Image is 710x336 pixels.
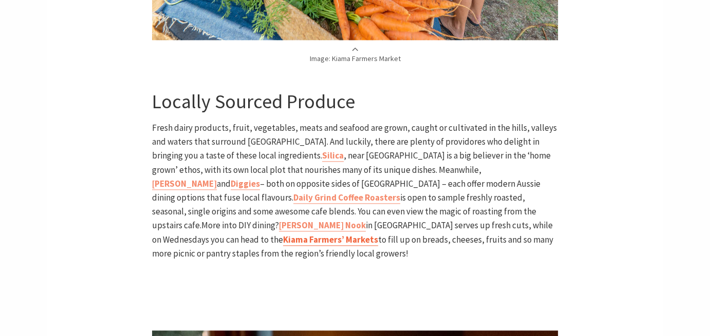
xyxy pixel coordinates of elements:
[152,45,557,64] p: Image: Kiama Farmers Market
[293,192,400,204] a: Daily Grind Coffee Roasters
[283,234,378,246] a: Kiama Farmers’ Markets
[152,178,217,190] a: [PERSON_NAME]
[279,220,366,231] b: [PERSON_NAME] Nook
[152,121,557,261] p: is open to sample freshly roasted, seasonal, single origins and some awesome cafe blends. You can...
[152,220,553,245] span: in [GEOGRAPHIC_DATA] serves up fresh cuts, while on Wednesdays you can head to the
[279,220,366,231] a: [PERSON_NAME] Nook
[231,178,260,189] b: Diggies
[231,178,260,190] a: Diggies
[322,150,344,162] a: Silica
[152,178,540,203] span: – both on opposite sides of [GEOGRAPHIC_DATA] – each offer modern Aussie dining options that fuse...
[283,234,378,245] b: Kiama Farmers’ Markets
[152,150,551,175] span: , near [GEOGRAPHIC_DATA] is a big believer in the ‘home grown’ ethos, with its own local plot tha...
[322,150,344,161] b: Silica
[152,234,553,259] span: to fill up on breads, cheeses, fruits and so many more picnic or pantry staples from the region’s...
[152,90,557,113] h3: Locally Sourced Produce
[217,178,231,189] span: and
[152,178,217,189] b: [PERSON_NAME]
[201,220,279,231] span: More into DIY dining?
[152,122,557,161] span: Fresh dairy products, fruit, vegetables, meats and seafood are grown, caught or cultivated in the...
